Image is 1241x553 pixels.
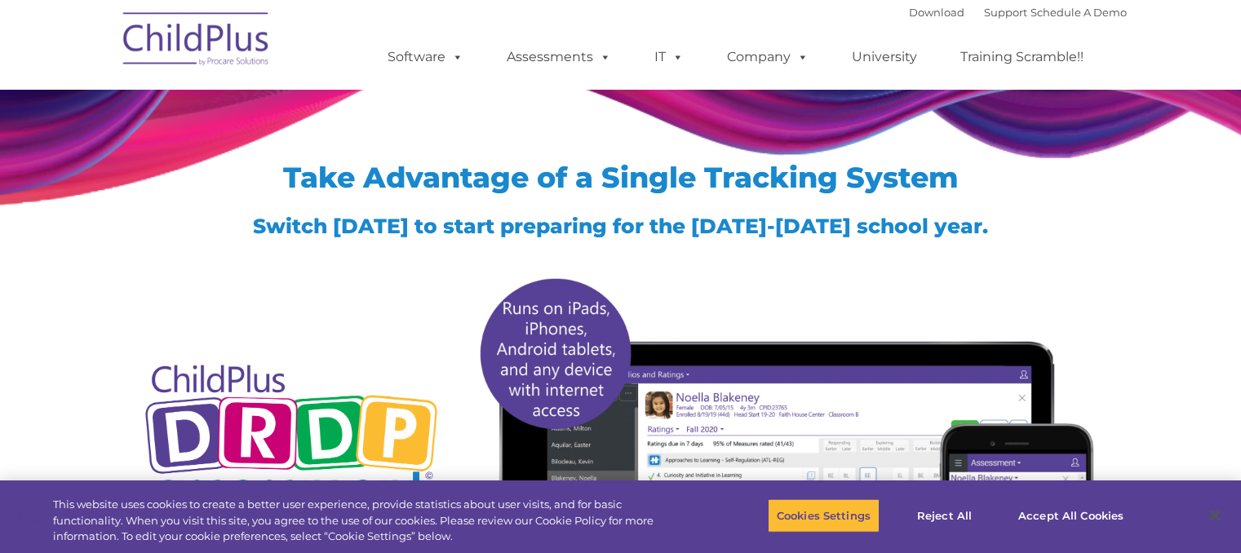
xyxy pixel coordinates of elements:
a: Company [711,41,825,73]
span: Switch [DATE] to start preparing for the [DATE]-[DATE] school year. [253,214,988,238]
img: ChildPlus by Procare Solutions [115,1,278,82]
div: This website uses cookies to create a better user experience, provide statistics about user visit... [53,497,683,545]
a: Assessments [490,41,627,73]
button: Reject All [893,498,995,533]
a: IT [638,41,700,73]
button: Cookies Settings [768,498,880,533]
font: | [909,6,1127,19]
a: Training Scramble!! [944,41,1100,73]
a: Software [371,41,480,73]
a: Schedule A Demo [1030,6,1127,19]
a: University [835,41,933,73]
span: Take Advantage of a Single Tracking System [283,160,959,195]
img: Copyright - DRDP Logo [140,347,444,532]
a: Support [984,6,1027,19]
button: Close [1197,498,1233,533]
a: Download [909,6,964,19]
button: Accept All Cookies [1009,498,1132,533]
